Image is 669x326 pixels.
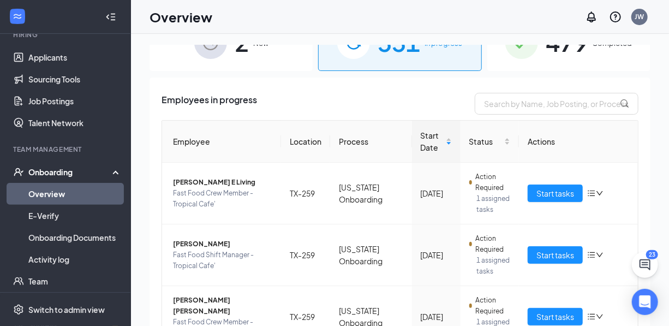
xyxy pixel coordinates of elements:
[13,145,120,154] div: Team Management
[528,185,583,202] button: Start tasks
[632,289,658,315] div: Open Intercom Messenger
[28,112,122,134] a: Talent Network
[330,121,412,163] th: Process
[105,11,116,22] svg: Collapse
[173,239,272,250] span: [PERSON_NAME]
[13,30,120,39] div: Hiring
[536,311,574,323] span: Start tasks
[469,135,502,147] span: Status
[12,11,23,22] svg: WorkstreamLogo
[281,163,330,224] td: TX-259
[635,12,644,21] div: JW
[421,311,452,323] div: [DATE]
[28,183,122,205] a: Overview
[477,255,510,277] span: 1 assigned tasks
[28,270,122,292] a: Team
[587,189,596,198] span: bars
[173,177,272,188] span: [PERSON_NAME] E Living
[281,121,330,163] th: Location
[587,251,596,259] span: bars
[13,304,24,315] svg: Settings
[421,249,452,261] div: [DATE]
[13,167,24,177] svg: UserCheck
[28,304,105,315] div: Switch to admin view
[638,258,652,271] svg: ChatActive
[173,295,272,317] span: [PERSON_NAME] [PERSON_NAME]
[528,246,583,264] button: Start tasks
[28,227,122,248] a: Onboarding Documents
[173,250,272,271] span: Fast Food Shift Manager - Tropical Cafe'
[28,248,122,270] a: Activity log
[596,189,604,197] span: down
[162,93,257,115] span: Employees in progress
[587,312,596,321] span: bars
[519,121,638,163] th: Actions
[162,121,281,163] th: Employee
[28,167,112,177] div: Onboarding
[28,46,122,68] a: Applicants
[330,163,412,224] td: [US_STATE] Onboarding
[528,308,583,325] button: Start tasks
[536,187,574,199] span: Start tasks
[609,10,622,23] svg: QuestionInfo
[173,188,272,210] span: Fast Food Crew Member - Tropical Cafe'
[596,313,604,321] span: down
[461,121,519,163] th: Status
[281,224,330,286] td: TX-259
[421,187,452,199] div: [DATE]
[477,193,510,215] span: 1 assigned tasks
[421,129,444,153] span: Start Date
[596,251,604,259] span: down
[585,10,598,23] svg: Notifications
[646,250,658,259] div: 23
[632,252,658,278] button: ChatActive
[475,171,510,193] span: Action Required
[475,233,510,255] span: Action Required
[150,8,212,26] h1: Overview
[475,93,638,115] input: Search by Name, Job Posting, or Process
[28,68,122,90] a: Sourcing Tools
[536,249,574,261] span: Start tasks
[330,224,412,286] td: [US_STATE] Onboarding
[28,205,122,227] a: E-Verify
[475,295,510,317] span: Action Required
[28,90,122,112] a: Job Postings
